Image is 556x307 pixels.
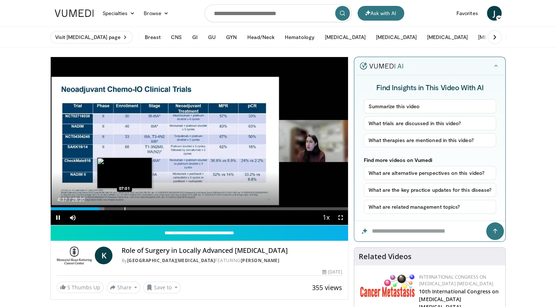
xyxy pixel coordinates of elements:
[372,30,421,45] button: [MEDICAL_DATA]
[95,247,112,264] a: K
[57,247,92,264] img: Memorial Sloan Kettering Cancer Center
[121,247,342,255] h4: Role of Surgery in Locally Advanced [MEDICAL_DATA]
[364,133,496,147] button: What therapies are mentioned in this video?
[364,99,496,113] button: Summarize this video
[419,274,493,287] a: International Congress on [MEDICAL_DATA] [MEDICAL_DATA]
[423,30,472,45] button: [MEDICAL_DATA]
[364,116,496,130] button: What trials are discussed in this video?
[69,197,71,202] span: /
[205,4,352,22] input: Search topics, interventions
[319,210,333,225] button: Playback Rate
[354,221,505,241] input: Question for the AI
[364,183,496,197] button: What are the key practice updates for this disease?
[359,252,412,261] h4: Related Videos
[57,197,67,202] span: 4:37
[72,197,85,202] span: 28:20
[121,257,342,264] div: By FEATURING
[50,31,133,43] a: Visit [MEDICAL_DATA] page
[243,30,279,45] button: Head/Neck
[127,257,215,264] a: [GEOGRAPHIC_DATA][MEDICAL_DATA]
[166,30,186,45] button: CNS
[204,30,220,45] button: GU
[98,6,140,21] a: Specialties
[107,282,141,293] button: Share
[140,30,165,45] button: Breast
[312,283,342,292] span: 355 views
[51,207,348,210] div: Progress Bar
[280,30,319,45] button: Hematology
[358,6,404,21] button: Ask with AI
[320,30,370,45] button: [MEDICAL_DATA]
[188,30,202,45] button: GI
[364,82,496,92] h4: Find Insights in This Video With AI
[57,282,104,293] a: 5 Thumbs Up
[364,200,496,214] button: What are related management topics?
[67,284,70,291] span: 5
[487,6,502,21] a: J
[364,166,496,180] button: What are alternative perspectives on this video?
[240,257,279,264] a: [PERSON_NAME]
[360,274,415,297] img: 6ff8bc22-9509-4454-a4f8-ac79dd3b8976.png.150x105_q85_autocrop_double_scale_upscale_version-0.2.png
[97,158,152,188] img: image.jpeg
[360,62,403,70] img: vumedi-ai-logo.v2.svg
[55,10,94,17] img: VuMedi Logo
[474,30,523,45] button: [MEDICAL_DATA]
[51,210,65,225] button: Pause
[322,269,342,275] div: [DATE]
[333,210,348,225] button: Fullscreen
[222,30,241,45] button: GYN
[65,210,80,225] button: Mute
[143,282,181,293] button: Save to
[364,157,496,163] p: Find more videos on Vumedi
[51,57,348,225] video-js: Video Player
[139,6,173,21] a: Browse
[452,6,483,21] a: Favorites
